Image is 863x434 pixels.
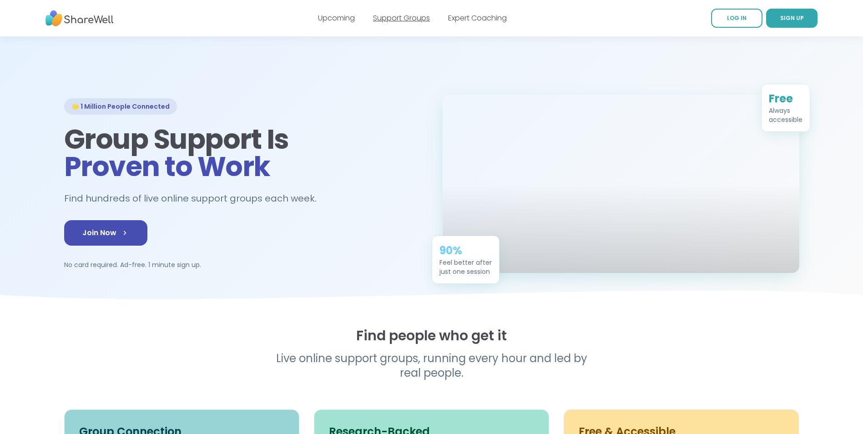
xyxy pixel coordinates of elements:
[448,13,507,23] a: Expert Coaching
[64,98,177,115] div: 🌟 1 Million People Connected
[257,351,606,380] p: Live online support groups, running every hour and led by real people.
[45,6,114,31] img: ShareWell Nav Logo
[439,243,492,258] div: 90%
[64,220,147,246] a: Join Now
[64,126,421,180] h1: Group Support Is
[727,14,747,22] span: LOG IN
[780,14,804,22] span: SIGN UP
[711,9,762,28] a: LOG IN
[769,91,802,106] div: Free
[82,227,129,238] span: Join Now
[64,260,421,269] p: No card required. Ad-free. 1 minute sign up.
[64,191,326,206] h2: Find hundreds of live online support groups each week.
[64,147,270,186] span: Proven to Work
[64,328,799,344] h2: Find people who get it
[766,9,818,28] a: SIGN UP
[373,13,430,23] a: Support Groups
[439,258,492,276] div: Feel better after just one session
[318,13,355,23] a: Upcoming
[769,106,802,124] div: Always accessible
